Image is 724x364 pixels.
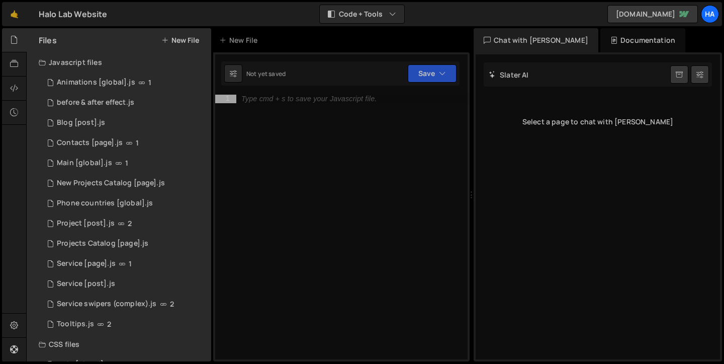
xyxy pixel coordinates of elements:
button: Code + Tools [320,5,404,23]
div: Main [global].js [57,159,112,168]
span: 2 [107,320,111,328]
span: 2 [170,300,174,308]
div: Service [page].js [57,259,116,268]
div: 826/8793.js [39,294,211,314]
div: 826/19389.js [39,93,211,113]
button: Save [408,64,457,83]
div: Tooltips.js [57,320,94,329]
div: 826/45771.js [39,173,211,193]
div: Not yet saved [246,69,286,78]
div: 826/1551.js [39,133,211,153]
div: Halo Lab Website [39,8,108,20]
div: 826/10093.js [39,234,211,254]
div: New Projects Catalog [page].js [57,179,165,188]
div: Select a page to chat with [PERSON_NAME] [484,102,712,142]
h2: Files [39,35,57,46]
a: [DOMAIN_NAME] [607,5,698,23]
div: Project [post].js [57,219,115,228]
div: 826/8916.js [39,213,211,234]
div: Chat with [PERSON_NAME] [474,28,598,52]
span: 1 [125,159,128,167]
div: 826/10500.js [39,254,211,274]
div: Blog [post].js [57,118,105,127]
span: 1 [136,139,139,147]
span: 2 [128,220,132,228]
div: before & after effect.js [57,98,134,107]
div: Service swipers (complex).js [57,300,156,309]
div: Projects Catalog [page].js [57,239,148,248]
div: Javascript files [27,52,211,72]
div: New File [219,35,261,45]
div: Contacts [page].js [57,138,123,148]
h2: Slater AI [489,70,529,80]
div: 826/3363.js [39,113,211,133]
div: Service [post].js [57,279,115,288]
div: Documentation [600,28,685,52]
a: Ha [701,5,719,23]
div: Phone countries [global].js [57,199,153,208]
div: 826/2754.js [39,72,211,93]
span: 1 [148,79,151,87]
div: 826/24828.js [39,193,211,213]
div: 826/1521.js [39,153,211,173]
span: 1 [129,260,132,268]
button: New File [161,36,199,44]
div: CSS files [27,334,211,354]
div: 826/7934.js [39,274,211,294]
div: Type cmd + s to save your Javascript file. [241,95,377,103]
div: 826/18329.js [39,314,211,334]
a: 🤙 [2,2,27,26]
div: Animations [global].js [57,78,135,87]
div: 1 [215,95,236,103]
